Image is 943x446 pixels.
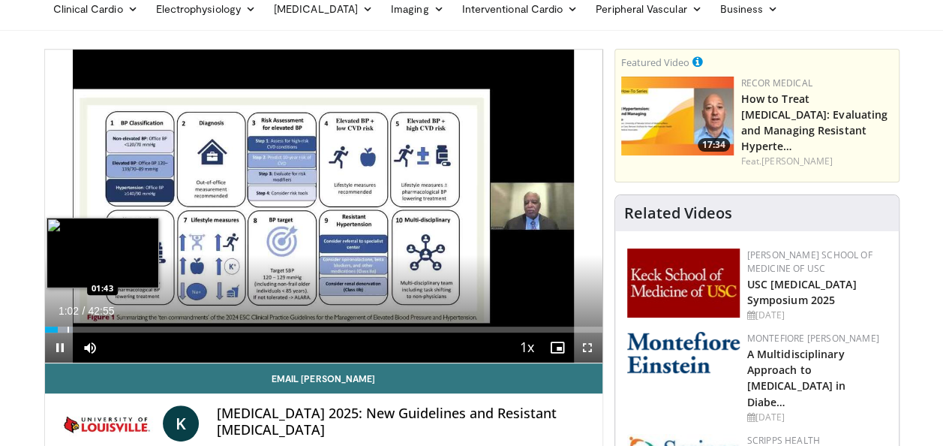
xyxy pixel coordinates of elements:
div: Feat. [741,155,893,168]
div: Progress Bar [45,327,602,333]
a: How to Treat [MEDICAL_DATA]: Evaluating and Managing Resistant Hyperte… [741,92,888,153]
img: b0142b4c-93a1-4b58-8f91-5265c282693c.png.150x105_q85_autocrop_double_scale_upscale_version-0.2.png [627,332,740,373]
div: [DATE] [747,411,887,424]
button: Mute [75,333,105,363]
a: A Multidisciplinary Approach to [MEDICAL_DATA] in Diabe… [747,347,846,408]
img: 7b941f1f-d101-407a-8bfa-07bd47db01ba.png.150x105_q85_autocrop_double_scale_upscale_version-0.2.jpg [627,249,740,318]
img: 10cbd22e-c1e6-49ff-b90e-4507a8859fc1.jpg.150x105_q85_crop-smart_upscale.jpg [621,77,734,155]
button: Enable picture-in-picture mode [542,333,572,363]
button: Playback Rate [512,333,542,363]
a: Recor Medical [741,77,812,89]
a: [PERSON_NAME] School of Medicine of USC [747,249,872,275]
small: Featured Video [621,56,689,69]
a: [PERSON_NAME] [761,155,833,167]
a: Montefiore [PERSON_NAME] [747,332,879,345]
h4: [MEDICAL_DATA] 2025: New Guidelines and Resistant [MEDICAL_DATA] [217,405,590,438]
img: University of Louisville [57,405,157,441]
a: 17:34 [621,77,734,155]
h4: Related Videos [624,204,732,222]
a: Email [PERSON_NAME] [45,363,602,393]
a: K [163,405,199,441]
span: / [83,305,86,317]
a: USC [MEDICAL_DATA] Symposium 2025 [747,277,857,307]
img: image.jpeg [47,218,159,288]
div: [DATE] [747,309,887,322]
span: 42:55 [88,305,114,317]
span: 17:34 [698,138,730,152]
video-js: Video Player [45,50,602,363]
button: Pause [45,333,75,363]
button: Fullscreen [572,333,602,363]
span: 1:02 [59,305,79,317]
